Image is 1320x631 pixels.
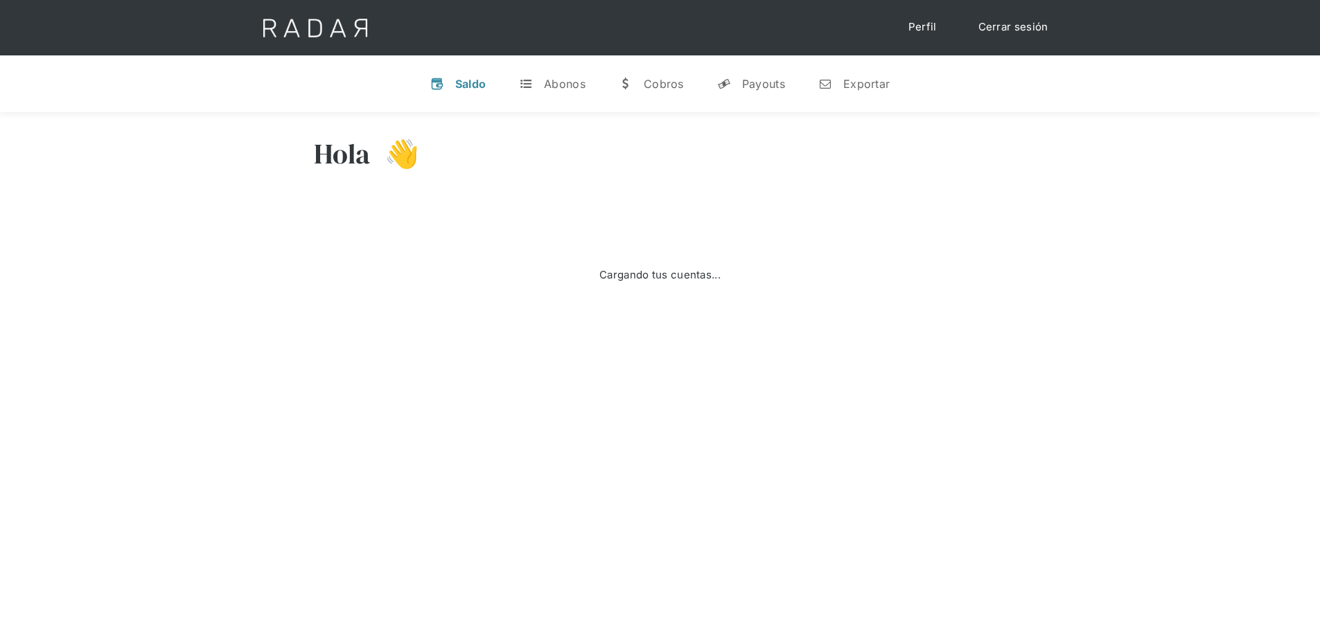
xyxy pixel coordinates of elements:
div: y [717,77,731,91]
div: v [430,77,444,91]
a: Cerrar sesión [965,14,1062,41]
div: Abonos [544,77,586,91]
div: t [519,77,533,91]
div: Cobros [644,77,684,91]
div: n [818,77,832,91]
a: Perfil [895,14,951,41]
div: Exportar [843,77,890,91]
div: Saldo [455,77,486,91]
h3: Hola [314,136,371,171]
div: w [619,77,633,91]
div: Payouts [742,77,785,91]
div: Cargando tus cuentas... [599,267,721,283]
h3: 👋 [371,136,419,171]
